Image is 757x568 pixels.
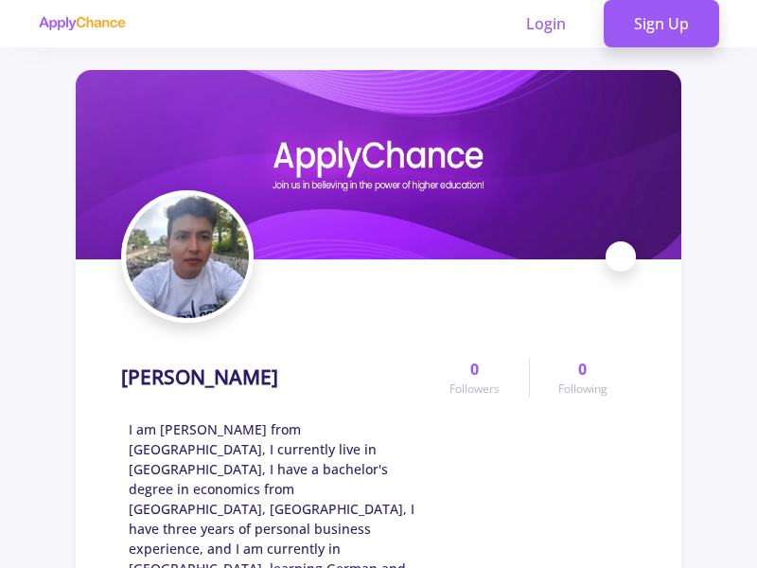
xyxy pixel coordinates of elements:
img: ali baqeriavatar [126,195,249,318]
span: 0 [578,358,587,381]
h1: [PERSON_NAME] [121,365,278,389]
img: ali baqericover image [76,70,681,259]
a: 0Followers [421,358,528,398]
img: applychance logo text only [38,16,126,31]
a: 0Following [529,358,636,398]
span: Following [558,381,607,398]
span: 0 [470,358,479,381]
span: Followers [449,381,500,398]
